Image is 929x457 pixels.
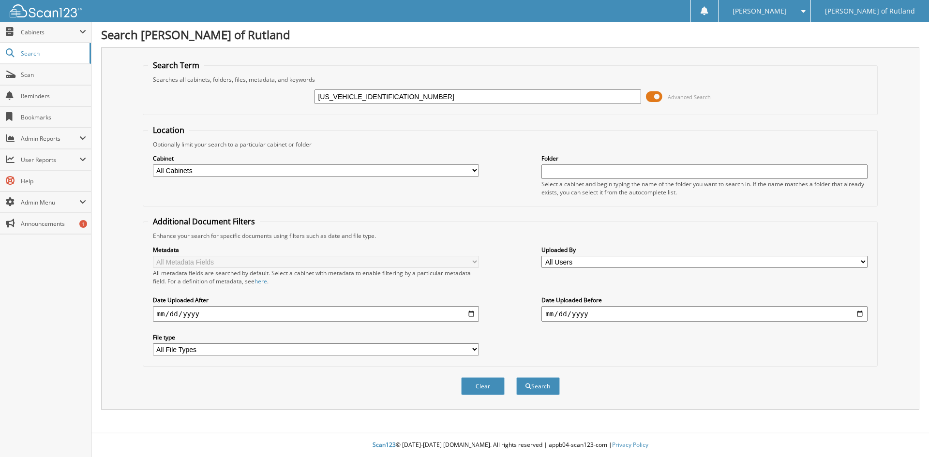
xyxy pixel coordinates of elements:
[148,216,260,227] legend: Additional Document Filters
[91,433,929,457] div: © [DATE]-[DATE] [DOMAIN_NAME]. All rights reserved | appb04-scan123-com |
[148,125,189,135] legend: Location
[255,277,267,285] a: here
[733,8,787,14] span: [PERSON_NAME]
[612,441,648,449] a: Privacy Policy
[153,246,479,254] label: Metadata
[461,377,505,395] button: Clear
[516,377,560,395] button: Search
[148,140,873,148] div: Optionally limit your search to a particular cabinet or folder
[148,60,204,71] legend: Search Term
[153,296,479,304] label: Date Uploaded After
[541,306,868,322] input: end
[21,71,86,79] span: Scan
[153,333,479,341] label: File type
[21,92,86,100] span: Reminders
[101,27,919,43] h1: Search [PERSON_NAME] of Rutland
[825,8,915,14] span: [PERSON_NAME] of Rutland
[21,220,86,228] span: Announcements
[153,269,479,285] div: All metadata fields are searched by default. Select a cabinet with metadata to enable filtering b...
[541,154,868,162] label: Folder
[21,134,79,143] span: Admin Reports
[668,93,711,101] span: Advanced Search
[541,246,868,254] label: Uploaded By
[148,75,873,84] div: Searches all cabinets, folders, files, metadata, and keywords
[541,296,868,304] label: Date Uploaded Before
[21,198,79,206] span: Admin Menu
[10,4,82,17] img: scan123-logo-white.svg
[153,306,479,322] input: start
[541,180,868,196] div: Select a cabinet and begin typing the name of the folder you want to search in. If the name match...
[373,441,396,449] span: Scan123
[153,154,479,162] label: Cabinet
[21,177,86,185] span: Help
[148,232,873,240] div: Enhance your search for specific documents using filters such as date and file type.
[79,220,87,228] div: 1
[21,28,79,36] span: Cabinets
[21,49,85,58] span: Search
[21,113,86,121] span: Bookmarks
[21,156,79,164] span: User Reports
